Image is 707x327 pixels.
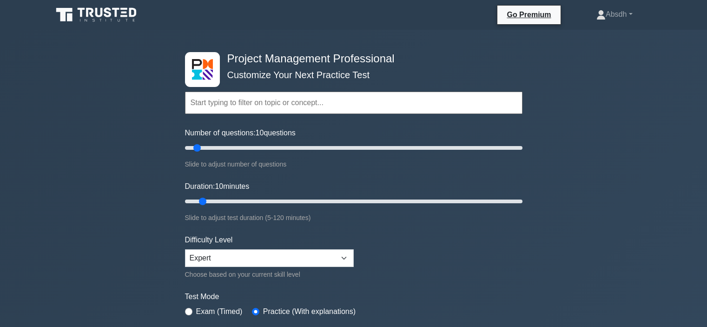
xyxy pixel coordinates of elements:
label: Difficulty Level [185,234,233,246]
label: Practice (With explanations) [263,306,356,317]
input: Start typing to filter on topic or concept... [185,92,522,114]
label: Number of questions: questions [185,127,296,139]
span: 10 [215,182,223,190]
span: 10 [256,129,264,137]
a: Go Premium [501,9,556,20]
label: Duration: minutes [185,181,250,192]
h4: Project Management Professional [224,52,477,66]
div: Slide to adjust number of questions [185,159,522,170]
label: Test Mode [185,291,522,302]
div: Slide to adjust test duration (5-120 minutes) [185,212,522,223]
a: Absdh [574,5,654,24]
div: Choose based on your current skill level [185,269,354,280]
label: Exam (Timed) [196,306,243,317]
